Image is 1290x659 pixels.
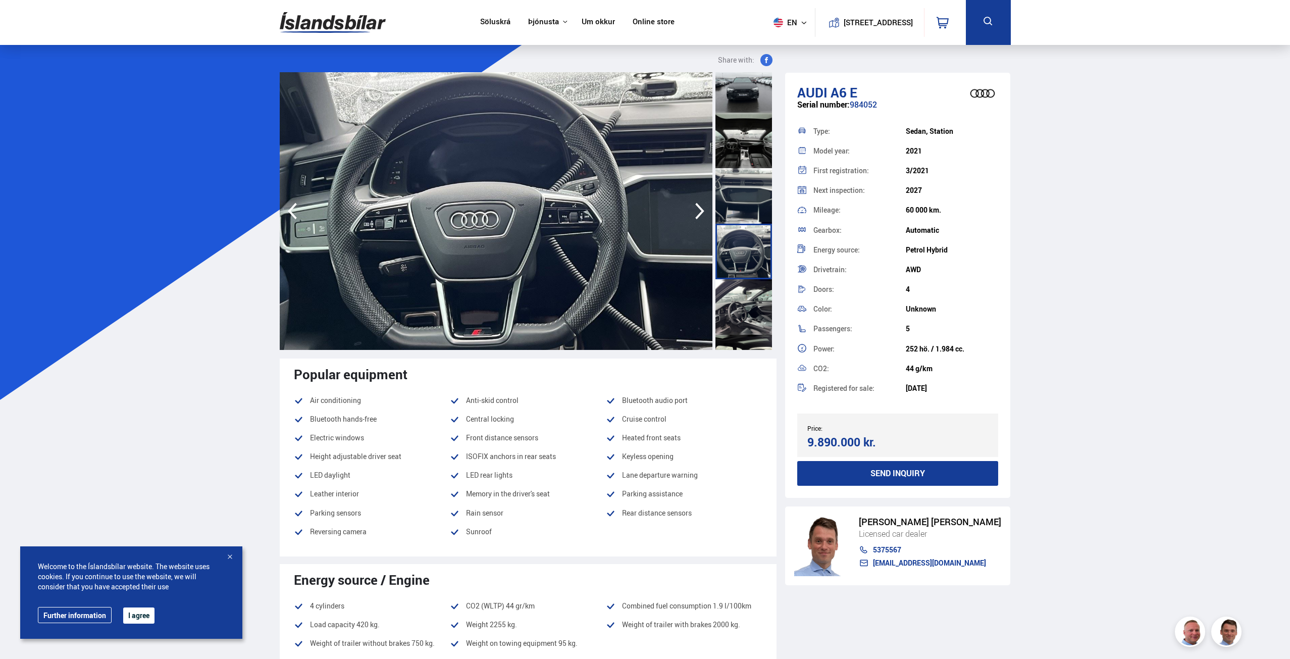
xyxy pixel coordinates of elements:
li: Combined fuel consumption 1.9 l/100km [606,600,762,612]
button: Opna LiveChat spjallviðmót [8,4,38,34]
div: Passengers: [813,325,906,332]
li: Load capacity 420 kg. [294,619,450,631]
li: Weight on towing equipment 95 kg. [450,637,606,656]
span: Audi [797,83,828,102]
li: Central locking [450,413,606,425]
div: 5 [906,325,998,333]
div: 2021 [906,147,998,155]
li: Bluetooth hands-free [294,413,450,425]
div: 3/2021 [906,167,998,175]
div: Doors: [813,286,906,293]
a: Further information [38,607,112,623]
img: FbJEzSuNWCJXmdc-.webp [794,516,849,576]
span: Serial number: [797,99,850,110]
li: LED daylight [294,469,450,481]
button: Send inquiry [797,461,999,486]
img: svg+xml;base64,PHN2ZyB4bWxucz0iaHR0cDovL3d3dy53My5vcmcvMjAwMC9zdmciIHdpZHRoPSI1MTIiIGhlaWdodD0iNT... [773,18,783,27]
li: Electric windows [294,432,450,444]
img: 2978710.jpeg [712,72,1145,350]
li: Bluetooth audio port [606,394,762,407]
div: 9.890.000 kr. [807,435,895,449]
li: Reversing camera [294,526,450,538]
div: Price: [807,425,898,432]
span: A6 E [831,83,857,102]
div: Energy source / Engine [294,572,762,587]
div: Mileage: [813,207,906,214]
div: AWD [906,266,998,274]
img: 2978709.jpeg [280,72,712,350]
li: Weight of trailer without brakes 750 kg. [294,637,450,649]
li: Rear distance sensors [606,507,762,519]
div: 44 g/km [906,365,998,373]
div: Power: [813,345,906,352]
img: brand logo [962,78,1003,109]
a: [EMAIL_ADDRESS][DOMAIN_NAME] [859,559,1001,567]
li: Parking sensors [294,507,450,519]
div: Registered for sale: [813,385,906,392]
div: Type: [813,128,906,135]
a: Söluskrá [480,17,510,28]
a: Um okkur [582,17,615,28]
img: FbJEzSuNWCJXmdc-.webp [1213,618,1243,648]
li: Anti-skid control [450,394,606,407]
div: Next inspection: [813,187,906,194]
div: Color: [813,306,906,313]
li: Cruise control [606,413,762,425]
div: 252 hö. / 1.984 cc. [906,345,998,353]
div: CO2: [813,365,906,372]
li: LED rear lights [450,469,606,481]
a: 5375567 [859,546,1001,554]
li: Air conditioning [294,394,450,407]
li: Keyless opening [606,450,762,463]
li: Heated front seats [606,432,762,444]
button: Share with: [714,54,777,66]
div: Unknown [906,305,998,313]
li: Lane departure warning [606,469,762,481]
div: Drivetrain: [813,266,906,273]
div: 4 [906,285,998,293]
span: Welcome to the Íslandsbílar website. The website uses cookies. If you continue to use the website... [38,562,225,592]
div: First registration: [813,167,906,174]
button: en [769,8,815,37]
li: Weight 2255 kg. [450,619,606,631]
div: [PERSON_NAME] [PERSON_NAME] [859,517,1001,527]
li: CO2 (WLTP) 44 gr/km [450,600,606,612]
img: G0Ugv5HjCgRt.svg [280,6,386,39]
li: Leather interior [294,488,450,500]
li: ISOFIX anchors in rear seats [450,450,606,463]
span: Share with: [718,54,754,66]
div: Energy source: [813,246,906,254]
div: Automatic [906,226,998,234]
a: [STREET_ADDRESS] [820,8,918,37]
li: 4 cylinders [294,600,450,612]
button: I agree [123,607,154,624]
li: Memory in the driver's seat [450,488,606,500]
button: Þjónusta [528,17,559,27]
div: Sedan, Station [906,127,998,135]
div: Model year: [813,147,906,155]
li: Height adjustable driver seat [294,450,450,463]
button: [STREET_ADDRESS] [848,18,909,27]
div: 60 000 km. [906,206,998,214]
div: 984052 [797,100,999,120]
div: Licensed car dealer [859,527,1001,540]
span: en [769,18,795,27]
li: Weight of trailer with brakes 2000 kg. [606,619,762,631]
li: Front distance sensors [450,432,606,444]
li: Rain sensor [450,507,606,519]
li: Sunroof [450,526,606,544]
div: Gearbox: [813,227,906,234]
div: 2027 [906,186,998,194]
li: Parking assistance [606,488,762,500]
img: siFngHWaQ9KaOqBr.png [1176,618,1207,648]
div: Popular equipment [294,367,762,382]
div: [DATE] [906,384,998,392]
div: Petrol Hybrid [906,246,998,254]
a: Online store [633,17,675,28]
